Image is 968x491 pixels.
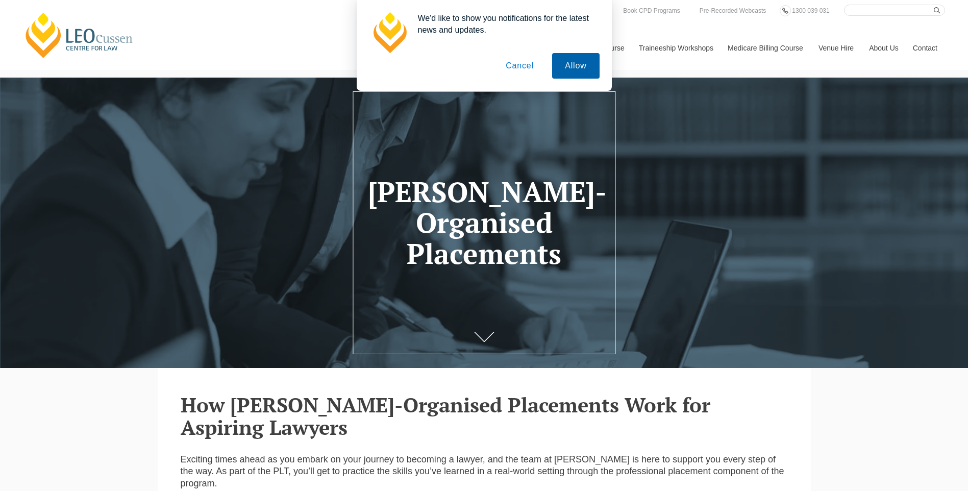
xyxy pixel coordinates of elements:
h2: How [PERSON_NAME]-Organised Placements Work for Aspiring Lawyers [181,394,788,438]
button: Cancel [493,53,547,79]
img: notification icon [369,12,410,53]
span: Exciting times ahead as you embark on your journey to becoming a lawyer, and the team at [PERSON_... [181,454,776,476]
div: We'd like to show you notifications for the latest news and updates. [410,12,600,36]
button: Allow [552,53,599,79]
h1: [PERSON_NAME]-Organised Placements [368,177,600,269]
span: As part of the PLT, you’ll get to practice the skills you’ve learned in a real-world setting thro... [181,466,784,488]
